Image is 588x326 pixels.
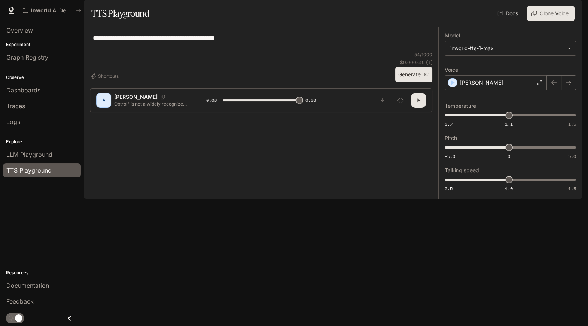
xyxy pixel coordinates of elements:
[445,103,476,109] p: Temperature
[305,97,316,104] span: 0:03
[505,121,513,127] span: 1.1
[90,70,122,82] button: Shortcuts
[445,185,453,192] span: 0.5
[114,93,158,101] p: [PERSON_NAME]
[445,153,455,159] span: -5.0
[445,67,458,73] p: Voice
[395,67,432,82] button: Generate⌘⏎
[496,6,521,21] a: Docs
[114,101,188,107] p: Obtrol" is not a widely recognized term or product, h
[445,33,460,38] p: Model
[424,73,429,77] p: ⌘⏎
[445,135,457,141] p: Pitch
[31,7,73,14] p: Inworld AI Demos
[568,185,576,192] span: 1.5
[445,41,576,55] div: inworld-tts-1-max
[158,95,168,99] button: Copy Voice ID
[508,153,510,159] span: 0
[375,93,390,108] button: Download audio
[450,45,564,52] div: inworld-tts-1-max
[460,79,503,86] p: [PERSON_NAME]
[206,97,217,104] span: 0:03
[98,94,110,106] div: A
[393,93,408,108] button: Inspect
[527,6,575,21] button: Clone Voice
[400,59,425,65] p: $ 0.000540
[445,168,479,173] p: Talking speed
[91,6,149,21] h1: TTS Playground
[568,153,576,159] span: 5.0
[445,121,453,127] span: 0.7
[19,3,85,18] button: All workspaces
[414,51,432,58] p: 54 / 1000
[568,121,576,127] span: 1.5
[505,185,513,192] span: 1.0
